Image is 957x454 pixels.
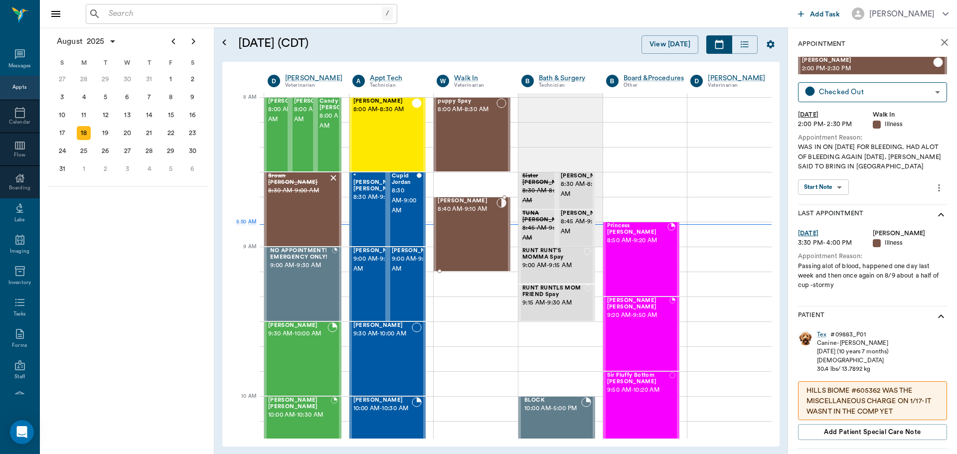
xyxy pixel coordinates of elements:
[14,373,25,381] div: Staff
[935,209,947,221] svg: show more
[121,90,135,104] div: Wednesday, August 6, 2025
[388,172,426,247] div: CHECKED_OUT, 8:30 AM - 9:00 AM
[869,8,935,20] div: [PERSON_NAME]
[105,7,382,21] input: Search
[873,120,948,129] div: Illness
[121,144,135,158] div: Wednesday, August 27, 2025
[798,110,873,120] div: [DATE]
[603,222,680,297] div: BOOKED, 8:50 AM - 9:20 AM
[353,329,412,339] span: 9:30 AM - 10:00 AM
[181,55,203,70] div: S
[607,298,669,310] span: [PERSON_NAME] [PERSON_NAME]
[268,186,328,196] span: 8:30 AM - 9:00 AM
[935,32,955,52] button: close
[798,252,947,261] div: Appointment Reason:
[518,209,557,247] div: CANCELED, 8:45 AM - 9:00 AM
[392,254,442,274] span: 9:00 AM - 9:30 AM
[46,4,66,24] button: Close drawer
[121,108,135,122] div: Wednesday, August 13, 2025
[539,73,591,83] a: Bath & Surgery
[14,216,25,224] div: Labs
[438,198,496,204] span: [PERSON_NAME]
[99,72,113,86] div: Tuesday, July 29, 2025
[185,90,199,104] div: Saturday, August 9, 2025
[52,31,122,51] button: August2025
[438,105,496,115] span: 8:00 AM - 8:30 AM
[164,126,178,140] div: Friday, August 22, 2025
[708,73,765,83] a: [PERSON_NAME]
[55,144,69,158] div: Sunday, August 24, 2025
[522,186,572,206] span: 8:30 AM - 8:45 AM
[268,410,331,420] span: 10:00 AM - 10:30 AM
[561,173,611,179] span: [PERSON_NAME]
[624,73,684,83] a: Board &Procedures
[349,247,388,321] div: NOT_CONFIRMED, 9:00 AM - 9:30 AM
[817,330,826,339] a: Tex
[434,97,510,172] div: NOT_CONFIRMED, 8:00 AM - 8:30 AM
[794,4,844,23] button: Add Task
[230,92,256,117] div: 8 AM
[353,98,412,105] span: [PERSON_NAME]
[185,162,199,176] div: Saturday, September 6, 2025
[10,248,29,255] div: Imaging
[268,322,327,329] span: [PERSON_NAME]
[99,144,113,158] div: Tuesday, August 26, 2025
[77,144,91,158] div: Monday, August 25, 2025
[51,55,73,70] div: S
[13,310,26,318] div: Tasks
[521,75,534,87] div: B
[522,261,584,271] span: 9:00 AM - 9:15 AM
[798,133,947,143] div: Appointment Reason:
[95,55,117,70] div: T
[319,98,369,111] span: Candy Girl [PERSON_NAME]
[185,108,199,122] div: Saturday, August 16, 2025
[438,204,496,214] span: 8:40 AM - 9:10 AM
[819,86,931,98] div: Checked Out
[349,172,388,247] div: CHECKED_OUT, 8:30 AM - 9:00 AM
[607,385,669,395] span: 9:50 AM - 10:20 AM
[353,192,406,202] span: 8:30 AM - 9:00 AM
[798,424,947,440] button: Add patient Special Care Note
[454,73,506,83] a: Walk In
[353,322,412,329] span: [PERSON_NAME]
[798,330,813,345] img: Profile Image
[285,73,342,83] div: [PERSON_NAME]
[824,427,921,438] span: Add patient Special Care Note
[285,81,342,90] div: Veterinarian
[931,179,947,196] button: more
[607,310,669,320] span: 9:20 AM - 9:50 AM
[270,248,332,261] span: NO APPOINTMENT! EMERGENCY ONLY!
[607,372,669,385] span: Sir Fluffy Bottom [PERSON_NAME]
[99,126,113,140] div: Tuesday, August 19, 2025
[99,162,113,176] div: Tuesday, September 2, 2025
[270,261,332,271] span: 9:00 AM - 9:30 AM
[164,162,178,176] div: Friday, September 5, 2025
[798,143,947,171] div: WAS IN ON [DATE] FOR BLEEDING. HAD ALOT OF BLEEDING AGAIN [DATE]. [PERSON_NAME] SAID TO BRING IN ...
[522,210,572,223] span: TUNA [PERSON_NAME]
[370,81,422,90] div: Technician
[392,248,442,254] span: [PERSON_NAME]
[370,73,422,83] a: Appt Tech
[873,229,948,238] div: [PERSON_NAME]
[164,144,178,158] div: Friday, August 29, 2025
[73,55,95,70] div: M
[268,329,327,339] span: 9:30 AM - 10:00 AM
[798,209,863,221] p: Last Appointment
[117,55,139,70] div: W
[142,162,156,176] div: Thursday, September 4, 2025
[607,223,667,236] span: Princess [PERSON_NAME]
[353,105,412,115] span: 8:00 AM - 8:30 AM
[392,186,417,216] span: 8:30 AM - 9:00 AM
[142,72,156,86] div: Thursday, July 31, 2025
[518,172,557,209] div: CANCELED, 8:30 AM - 8:45 AM
[690,75,703,87] div: D
[121,72,135,86] div: Wednesday, July 30, 2025
[539,81,591,90] div: Technician
[524,397,581,404] span: BLOCK
[121,126,135,140] div: Wednesday, August 20, 2025
[606,75,619,87] div: B
[817,339,889,347] div: Canine - [PERSON_NAME]
[264,97,290,172] div: CHECKED_OUT, 8:00 AM - 8:30 AM
[806,386,939,417] p: HILLS BIOME #605362 WAS THE MISCELLANEOUS CHARGE ON 1/17- IT WASNT IN THE COMP YET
